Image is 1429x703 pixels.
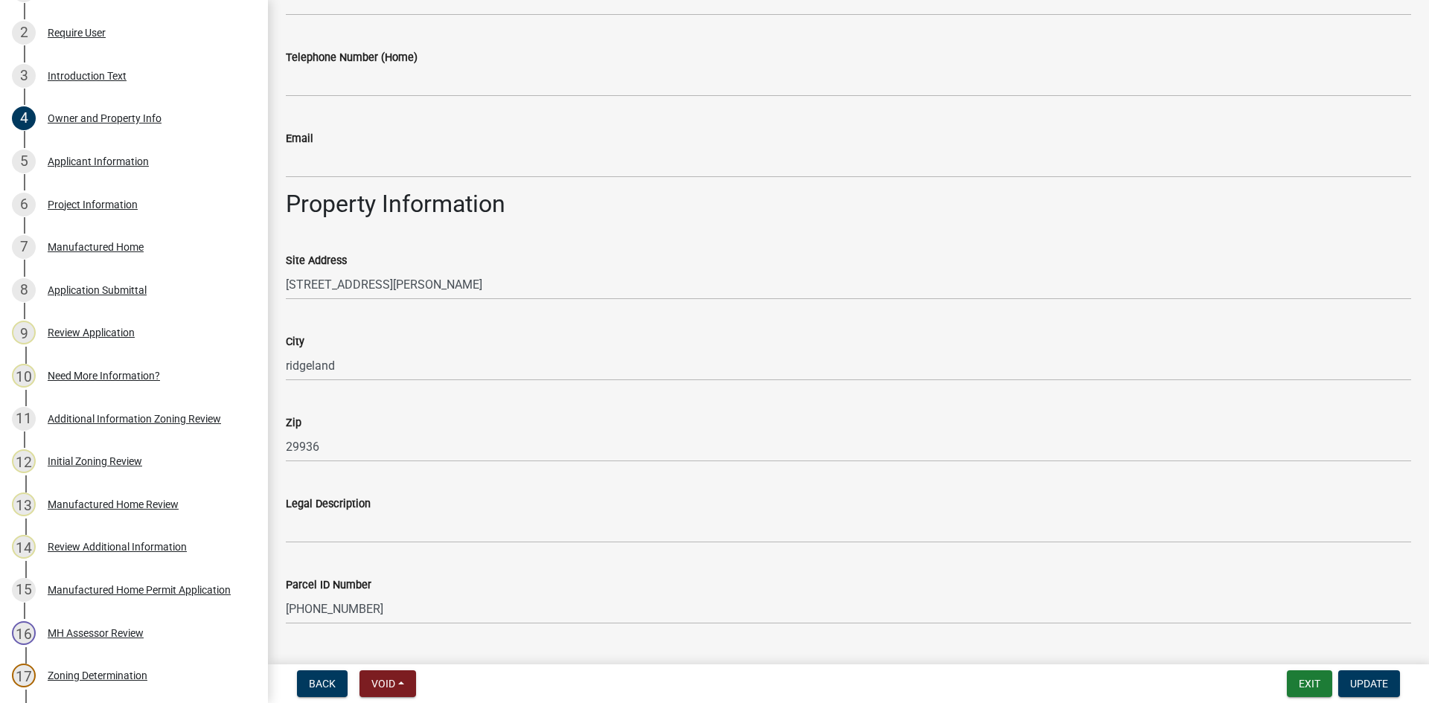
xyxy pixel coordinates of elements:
label: Email [286,134,313,144]
div: Owner and Property Info [48,113,162,123]
div: 16 [12,621,36,645]
div: Manufactured Home Permit Application [48,585,231,595]
div: 4 [12,106,36,130]
div: Review Application [48,327,135,338]
div: Require User [48,28,106,38]
div: Additional Information Zoning Review [48,414,221,424]
button: Void [359,670,416,697]
div: Manufactured Home Review [48,499,179,510]
label: Parcel ID Number [286,580,371,591]
label: Legal Description [286,499,371,510]
div: Project Information [48,199,138,210]
div: 9 [12,321,36,344]
div: Review Additional Information [48,542,187,552]
div: 12 [12,449,36,473]
div: 15 [12,578,36,602]
button: Exit [1287,670,1332,697]
div: Initial Zoning Review [48,456,142,466]
label: Telephone Number (Home) [286,53,418,63]
div: 14 [12,535,36,559]
label: Zip [286,418,301,428]
div: 10 [12,364,36,388]
span: Void [371,678,395,690]
div: Introduction Text [48,71,127,81]
div: 2 [12,21,36,45]
div: 13 [12,492,36,516]
div: 11 [12,407,36,431]
div: Need More Information? [48,370,160,381]
div: Zoning Determination [48,670,147,681]
div: Application Submittal [48,285,147,295]
div: 8 [12,278,36,302]
span: Back [309,678,336,690]
span: Update [1350,678,1388,690]
div: MH Assessor Review [48,628,144,638]
div: 3 [12,64,36,88]
div: 5 [12,150,36,173]
h2: Property Information [286,190,1411,218]
label: Site Address [286,256,347,266]
div: 6 [12,193,36,216]
div: 17 [12,664,36,687]
label: City [286,337,304,347]
div: Manufactured Home [48,242,144,252]
button: Back [297,670,348,697]
div: Applicant Information [48,156,149,167]
button: Update [1338,670,1400,697]
div: 7 [12,235,36,259]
